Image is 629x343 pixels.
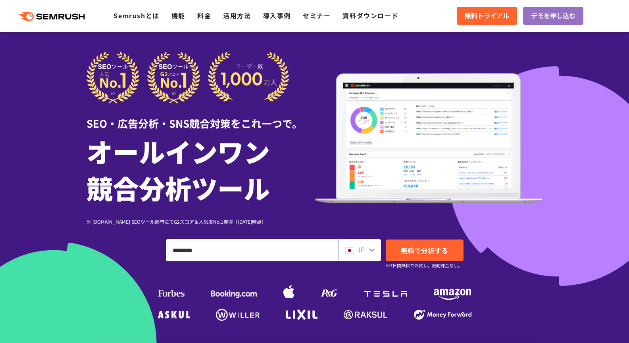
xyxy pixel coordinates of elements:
[401,245,448,255] span: 無料で分析する
[386,240,464,261] a: 無料で分析する
[342,11,398,20] a: 資料ダウンロード
[523,7,583,25] a: デモを申し込む
[357,245,365,254] span: JP
[223,11,251,20] a: 活用方法
[263,11,291,20] a: 導入事例
[386,262,462,269] small: ※7日間無料でお試し。自動課金なし。
[531,11,575,21] span: デモを申し込む
[457,7,517,25] a: 無料トライアル
[113,11,159,20] a: Semrushとは
[197,11,211,20] a: 料金
[87,218,315,225] div: ※ [DOMAIN_NAME] SEOツール部門にてG2スコア＆人気度No.1獲得（[DATE]時点）
[87,103,315,131] div: SEO・広告分析・SNS競合対策をこれ一つで。
[171,11,185,20] a: 機能
[166,240,338,261] input: ドメイン、キーワードまたはURLを入力してください
[87,133,315,206] h1: オールインワン 競合分析ツール
[465,11,509,21] span: 無料トライアル
[303,11,331,20] a: セミナー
